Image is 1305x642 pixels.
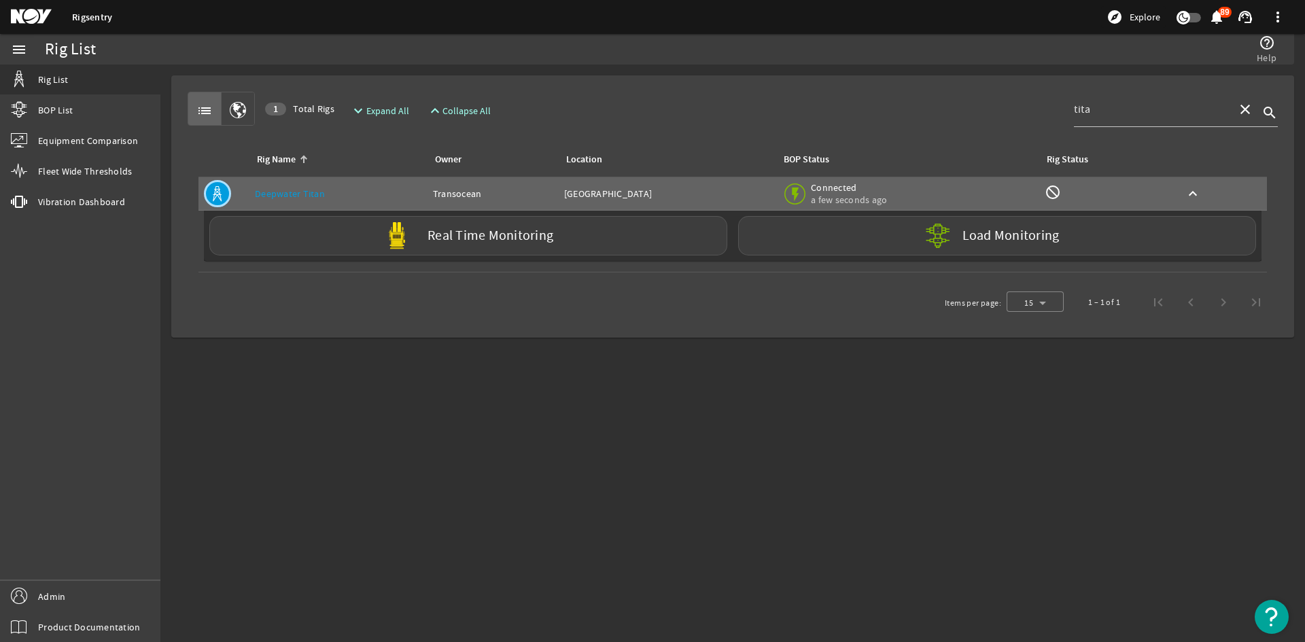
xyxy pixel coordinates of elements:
mat-icon: close [1237,101,1253,118]
span: Expand All [366,104,409,118]
div: [GEOGRAPHIC_DATA] [564,187,771,200]
div: Rig Name [257,152,296,167]
span: Total Rigs [265,102,334,115]
mat-icon: explore [1107,9,1123,25]
span: Vibration Dashboard [38,195,125,209]
div: Items per page: [945,296,1001,310]
input: Search... [1074,101,1226,118]
label: Real Time Monitoring [428,229,553,243]
mat-icon: keyboard_arrow_up [1185,185,1201,202]
mat-icon: expand_more [350,103,361,119]
div: Rig Status [1047,152,1088,167]
span: Product Documentation [38,620,140,634]
span: Equipment Comparison [38,134,138,147]
span: Help [1257,51,1276,65]
div: Location [566,152,602,167]
div: Owner [433,152,548,167]
mat-icon: support_agent [1237,9,1253,25]
div: Owner [435,152,462,167]
span: a few seconds ago [811,194,887,206]
button: Open Resource Center [1255,600,1289,634]
mat-icon: expand_less [427,103,438,119]
div: Rig List [45,43,96,56]
span: BOP List [38,103,73,117]
mat-icon: list [196,103,213,119]
span: Rig List [38,73,68,86]
a: Deepwater Titan [255,188,325,200]
button: 89 [1209,10,1223,24]
mat-icon: menu [11,41,27,58]
mat-icon: vibration [11,194,27,210]
a: Rigsentry [72,11,112,24]
div: Location [564,152,765,167]
mat-icon: Rig Monitoring not available for this rig [1045,184,1061,200]
span: Admin [38,590,65,603]
span: Connected [811,181,887,194]
span: Explore [1130,10,1160,24]
button: more_vert [1261,1,1294,33]
div: 1 [265,103,286,115]
a: Load Monitoring [733,216,1261,255]
mat-icon: notifications [1208,9,1225,25]
button: Expand All [345,99,415,123]
div: 1 – 1 of 1 [1088,296,1120,309]
div: Transocean [433,187,553,200]
img: Yellowpod.svg [383,222,411,249]
a: Real Time Monitoring [204,216,733,255]
label: Load Monitoring [962,229,1060,243]
button: Explore [1101,6,1166,28]
span: Fleet Wide Thresholds [38,164,132,178]
div: Rig Name [255,152,417,167]
div: BOP Status [784,152,829,167]
mat-icon: help_outline [1259,35,1275,51]
button: Collapse All [421,99,497,123]
i: search [1261,105,1278,121]
span: Collapse All [442,104,491,118]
